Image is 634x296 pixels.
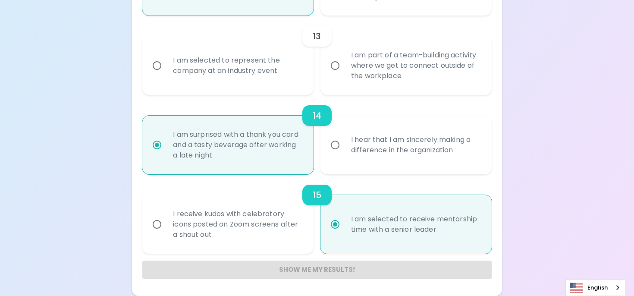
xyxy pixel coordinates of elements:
div: Language [565,279,625,296]
h6: 15 [313,188,321,202]
div: choice-group-check [142,95,491,174]
div: I am selected to represent the company at an industry event [166,45,309,86]
div: I am selected to receive mentorship time with a senior leader [344,204,487,245]
a: English [566,280,625,296]
aside: Language selected: English [565,279,625,296]
div: choice-group-check [142,16,491,95]
div: I hear that I am sincerely making a difference in the organization [344,124,487,166]
h6: 13 [313,29,321,43]
h6: 14 [313,109,321,123]
div: I receive kudos with celebratory icons posted on Zoom screens after a shout out [166,198,309,250]
div: I am part of a team-building activity where we get to connect outside of the workplace [344,40,487,91]
div: choice-group-check [142,174,491,254]
div: I am surprised with a thank you card and a tasty beverage after working a late night [166,119,309,171]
